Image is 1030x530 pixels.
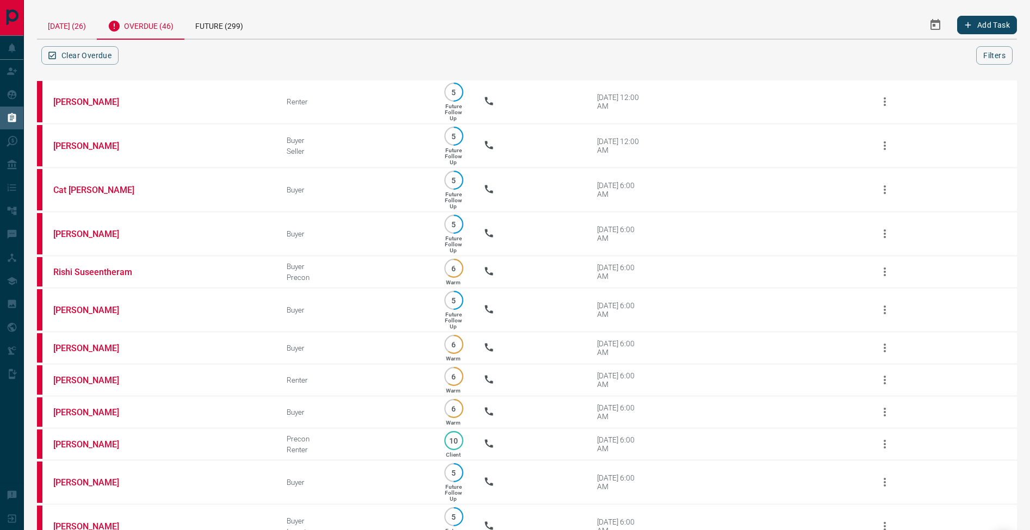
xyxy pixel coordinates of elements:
[445,191,462,209] p: Future Follow Up
[450,404,458,413] p: 6
[445,235,462,253] p: Future Follow Up
[37,169,42,210] div: property.ca
[446,388,461,394] p: Warm
[446,279,461,285] p: Warm
[597,181,643,198] div: [DATE] 6:00 AM
[53,305,135,315] a: [PERSON_NAME]
[957,16,1017,34] button: Add Task
[450,176,458,184] p: 5
[53,477,135,488] a: [PERSON_NAME]
[445,311,462,329] p: Future Follow Up
[287,147,424,155] div: Seller
[922,12,948,38] button: Select Date Range
[37,397,42,427] div: property.ca
[597,93,643,110] div: [DATE] 12:00 AM
[450,469,458,477] p: 5
[597,403,643,421] div: [DATE] 6:00 AM
[53,229,135,239] a: [PERSON_NAME]
[53,185,135,195] a: Cat [PERSON_NAME]
[53,375,135,385] a: [PERSON_NAME]
[597,263,643,280] div: [DATE] 6:00 AM
[597,473,643,491] div: [DATE] 6:00 AM
[287,478,424,487] div: Buyer
[287,516,424,525] div: Buyer
[287,445,424,454] div: Renter
[450,437,458,445] p: 10
[597,435,643,453] div: [DATE] 6:00 AM
[53,407,135,417] a: [PERSON_NAME]
[450,220,458,228] p: 5
[597,371,643,389] div: [DATE] 6:00 AM
[446,452,461,458] p: Client
[37,365,42,395] div: property.ca
[446,420,461,426] p: Warm
[445,484,462,502] p: Future Follow Up
[41,46,119,65] button: Clear Overdue
[37,213,42,254] div: property.ca
[287,344,424,352] div: Buyer
[287,305,424,314] div: Buyer
[450,132,458,140] p: 5
[97,11,184,40] div: Overdue (46)
[53,439,135,450] a: [PERSON_NAME]
[53,141,135,151] a: [PERSON_NAME]
[37,81,42,122] div: property.ca
[446,356,461,361] p: Warm
[37,333,42,363] div: property.ca
[53,97,135,107] a: [PERSON_NAME]
[37,11,97,39] div: [DATE] (26)
[287,229,424,238] div: Buyer
[450,296,458,304] p: 5
[597,225,643,242] div: [DATE] 6:00 AM
[287,273,424,282] div: Precon
[445,103,462,121] p: Future Follow Up
[445,147,462,165] p: Future Follow Up
[37,462,42,503] div: property.ca
[287,136,424,145] div: Buyer
[53,343,135,353] a: [PERSON_NAME]
[184,11,254,39] div: Future (299)
[53,267,135,277] a: Rishi Suseentheram
[450,88,458,96] p: 5
[287,97,424,106] div: Renter
[597,339,643,357] div: [DATE] 6:00 AM
[37,429,42,459] div: property.ca
[450,513,458,521] p: 5
[450,340,458,348] p: 6
[287,434,424,443] div: Precon
[287,408,424,416] div: Buyer
[976,46,1013,65] button: Filters
[597,301,643,319] div: [DATE] 6:00 AM
[450,372,458,381] p: 6
[37,257,42,286] div: property.ca
[450,264,458,272] p: 6
[287,376,424,384] div: Renter
[37,289,42,331] div: property.ca
[287,262,424,271] div: Buyer
[37,125,42,166] div: property.ca
[597,137,643,154] div: [DATE] 12:00 AM
[287,185,424,194] div: Buyer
